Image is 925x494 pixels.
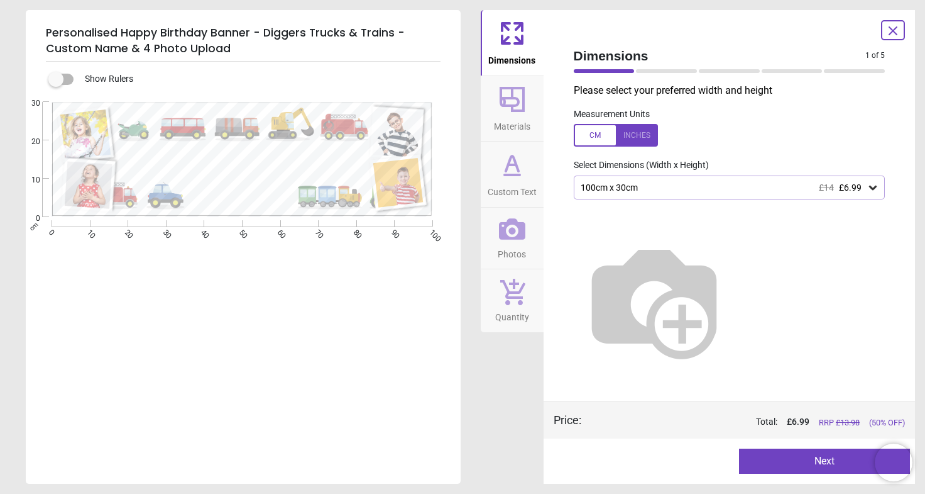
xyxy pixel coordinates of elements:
span: 10 [16,175,40,186]
span: Dimensions [574,47,866,65]
span: 20 [16,137,40,147]
span: 30 [16,98,40,109]
span: £ [787,416,809,429]
img: Helper for size comparison [574,220,735,381]
span: (50% OFF) [869,417,905,429]
span: 0 [16,213,40,224]
span: RRP [819,417,860,429]
iframe: Brevo live chat [875,444,912,481]
div: Show Rulers [56,72,461,87]
div: Price : [554,412,581,428]
button: Next [739,449,910,474]
button: Custom Text [481,142,544,207]
span: 1 of 5 [865,50,885,61]
span: £ 13.98 [836,418,860,427]
span: Quantity [495,305,529,324]
span: Custom Text [488,180,537,199]
label: Measurement Units [574,108,650,121]
span: Materials [494,115,530,133]
span: £6.99 [839,182,862,193]
button: Materials [481,76,544,142]
span: Dimensions [488,48,535,67]
button: Dimensions [481,10,544,76]
label: Select Dimensions (Width x Height) [564,159,709,172]
button: Photos [481,208,544,269]
p: Please select your preferred width and height [574,84,895,98]
div: 100cm x 30cm [579,182,867,193]
h5: Personalised Happy Birthday Banner - Diggers Trucks & Trains - Custom Name & 4 Photo Upload [46,20,441,62]
span: 6.99 [792,417,809,427]
div: Total: [600,416,906,429]
span: £14 [819,182,834,193]
button: Quantity [481,269,544,332]
span: Photos [498,242,526,261]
